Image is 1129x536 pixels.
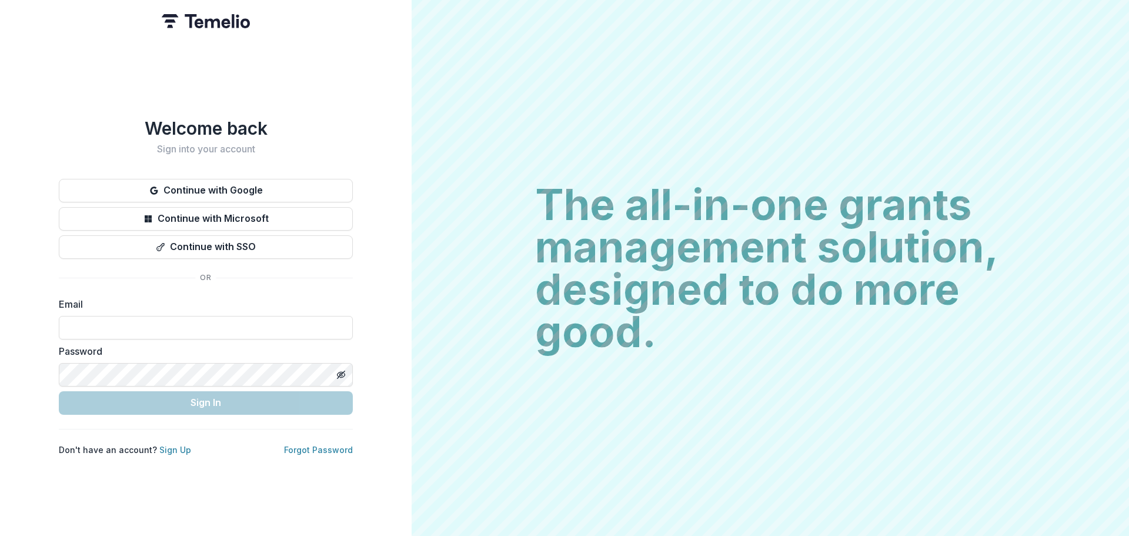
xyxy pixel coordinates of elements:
button: Continue with Microsoft [59,207,353,231]
button: Toggle password visibility [332,365,350,384]
img: Temelio [162,14,250,28]
label: Email [59,297,346,311]
button: Continue with Google [59,179,353,202]
p: Don't have an account? [59,444,191,456]
h2: Sign into your account [59,144,353,155]
label: Password [59,344,346,358]
button: Sign In [59,391,353,415]
h1: Welcome back [59,118,353,139]
a: Sign Up [159,445,191,455]
button: Continue with SSO [59,235,353,259]
a: Forgot Password [284,445,353,455]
